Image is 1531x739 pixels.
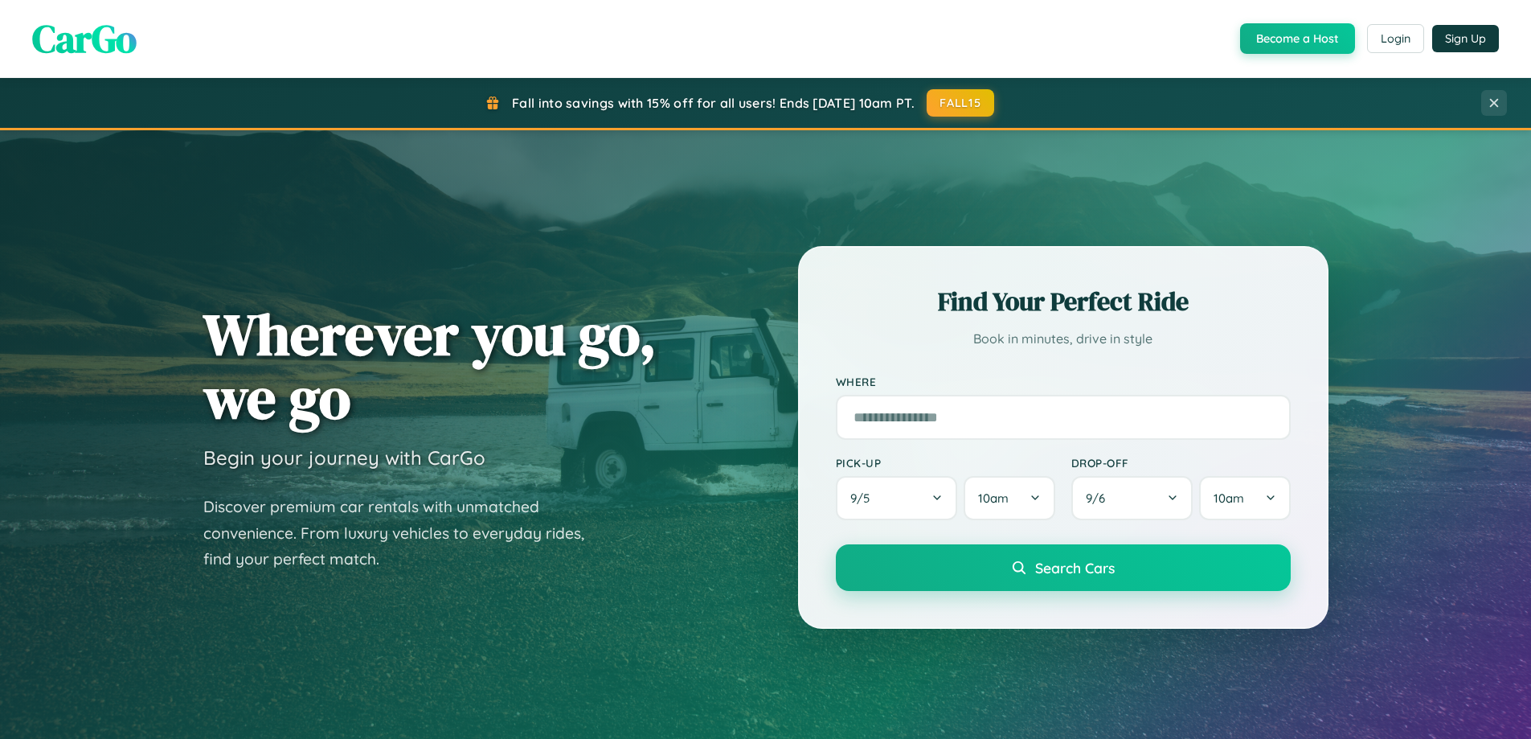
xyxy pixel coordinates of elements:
[836,456,1055,470] label: Pick-up
[203,445,485,470] h3: Begin your journey with CarGo
[836,284,1291,319] h2: Find Your Perfect Ride
[1199,476,1290,520] button: 10am
[850,491,878,506] span: 9 / 5
[1432,25,1499,52] button: Sign Up
[1240,23,1355,54] button: Become a Host
[1214,491,1244,506] span: 10am
[836,544,1291,591] button: Search Cars
[964,476,1054,520] button: 10am
[1035,559,1115,577] span: Search Cars
[1071,476,1193,520] button: 9/6
[836,327,1291,351] p: Book in minutes, drive in style
[836,375,1291,388] label: Where
[836,476,958,520] button: 9/5
[512,95,915,111] span: Fall into savings with 15% off for all users! Ends [DATE] 10am PT.
[1367,24,1424,53] button: Login
[203,494,605,573] p: Discover premium car rentals with unmatched convenience. From luxury vehicles to everyday rides, ...
[32,12,137,65] span: CarGo
[927,89,994,117] button: FALL15
[1071,456,1291,470] label: Drop-off
[203,302,657,429] h1: Wherever you go, we go
[978,491,1009,506] span: 10am
[1086,491,1113,506] span: 9 / 6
